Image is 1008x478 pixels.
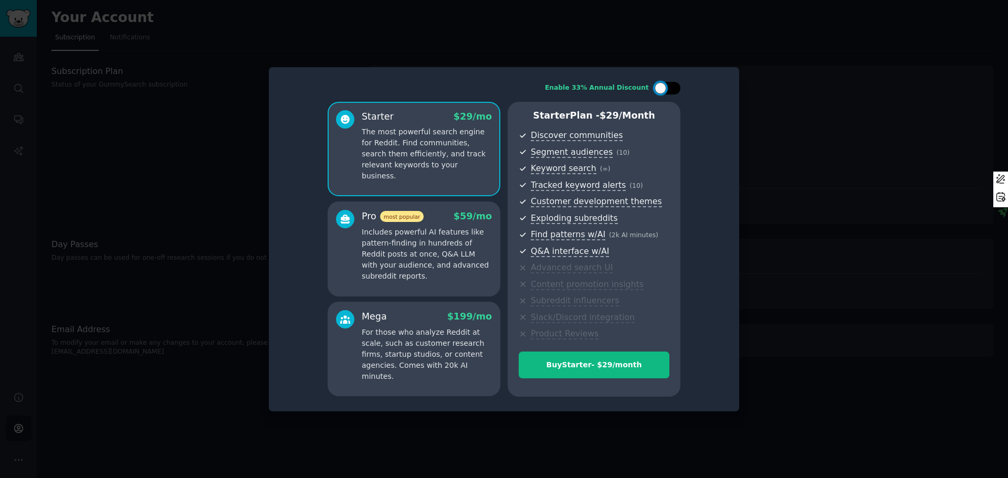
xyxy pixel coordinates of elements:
[519,352,669,378] button: BuyStarter- $29/month
[531,246,609,257] span: Q&A interface w/AI
[362,110,394,123] div: Starter
[600,110,655,121] span: $ 29 /month
[531,196,662,207] span: Customer development themes
[531,163,596,174] span: Keyword search
[531,262,613,273] span: Advanced search UI
[531,279,644,290] span: Content promotion insights
[531,328,598,339] span: Product Reviews
[531,147,613,158] span: Segment audiences
[362,310,387,323] div: Mega
[362,327,492,382] p: For those who analyze Reddit at scale, such as customer research firms, startup studios, or conte...
[531,213,617,224] span: Exploding subreddits
[531,312,635,323] span: Slack/Discord integration
[531,180,626,191] span: Tracked keyword alerts
[531,130,623,141] span: Discover communities
[545,83,649,93] div: Enable 33% Annual Discount
[531,295,619,306] span: Subreddit influencers
[519,109,669,122] p: Starter Plan -
[609,231,658,239] span: ( 2k AI minutes )
[362,227,492,282] p: Includes powerful AI features like pattern-finding in hundreds of Reddit posts at once, Q&A LLM w...
[616,149,629,156] span: ( 10 )
[447,311,492,322] span: $ 199 /mo
[380,211,424,222] span: most popular
[629,182,643,189] span: ( 10 )
[600,165,611,173] span: ( ∞ )
[531,229,605,240] span: Find patterns w/AI
[454,211,492,221] span: $ 59 /mo
[362,210,424,223] div: Pro
[519,359,669,370] div: Buy Starter - $ 29 /month
[362,126,492,182] p: The most powerful search engine for Reddit. Find communities, search them efficiently, and track ...
[454,111,492,122] span: $ 29 /mo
